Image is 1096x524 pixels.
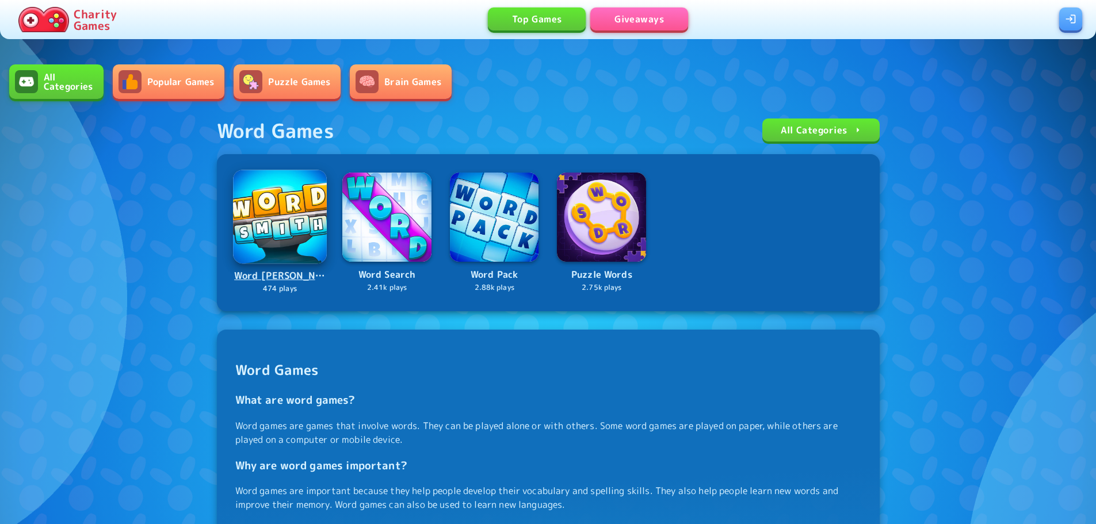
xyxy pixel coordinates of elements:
h3: Why are word games important? [235,457,861,473]
p: 2.88k plays [450,282,539,293]
img: Logo [342,173,431,262]
p: Puzzle Words [557,267,646,282]
img: Logo [450,173,539,262]
a: LogoPuzzle Words2.75k plays [557,173,646,293]
p: 2.41k plays [342,282,431,293]
p: Word Pack [450,267,539,282]
h2: Word Games [235,359,861,380]
img: Logo [233,170,326,263]
a: Giveaways [590,7,688,30]
div: Word Games [217,118,335,143]
img: Logo [557,173,646,262]
a: LogoWord Pack2.88k plays [450,173,539,293]
p: 474 plays [234,284,326,294]
a: Brain GamesBrain Games [350,64,452,99]
p: Word [PERSON_NAME] [234,268,326,284]
p: Charity Games [74,8,117,31]
a: Puzzle GamesPuzzle Games [234,64,341,99]
p: Word Search [342,267,431,282]
a: LogoWord Search2.41k plays [342,173,431,293]
a: All CategoriesAll Categories [9,64,104,99]
a: LogoWord [PERSON_NAME]474 plays [234,171,326,294]
p: 2.75k plays [557,282,646,293]
a: All Categories [762,118,879,141]
a: Popular GamesPopular Games [113,64,225,99]
img: Charity.Games [18,7,69,32]
a: Charity Games [14,5,121,35]
h3: What are word games? [235,392,861,408]
a: Top Games [488,7,586,30]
